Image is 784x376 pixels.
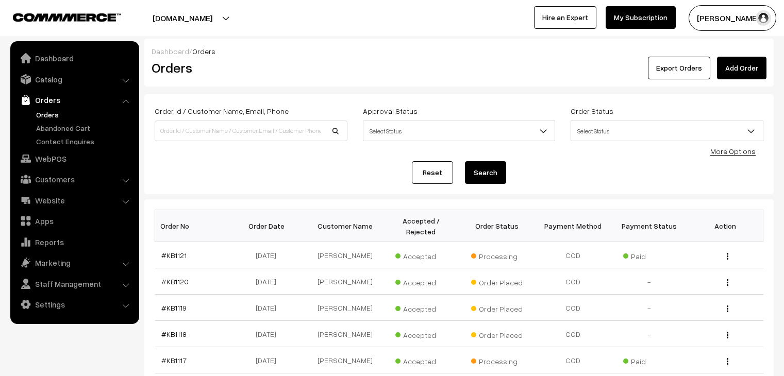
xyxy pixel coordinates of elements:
a: My Subscription [606,6,676,29]
a: Customers [13,170,136,189]
a: #KB1119 [161,303,187,312]
span: Accepted [395,248,447,262]
td: COD [535,242,611,268]
td: - [611,268,688,295]
a: #KB1118 [161,330,187,338]
td: [DATE] [231,242,307,268]
td: - [611,295,688,321]
span: Orders [192,47,215,56]
a: Staff Management [13,275,136,293]
img: Menu [727,279,728,286]
a: Hire an Expert [534,6,596,29]
span: Order Placed [471,275,523,288]
td: [PERSON_NAME] [307,295,383,321]
span: Select Status [571,122,763,140]
th: Order No [155,210,231,242]
a: Add Order [717,57,766,79]
img: COMMMERCE [13,13,121,21]
a: Reset [412,161,453,184]
a: #KB1120 [161,277,189,286]
button: Export Orders [648,57,710,79]
td: [DATE] [231,268,307,295]
span: Select Status [363,121,556,141]
a: Catalog [13,70,136,89]
a: Website [13,191,136,210]
td: [PERSON_NAME] [307,347,383,373]
span: Order Placed [471,301,523,314]
span: Paid [623,353,675,367]
a: Contact Enquires [34,136,136,147]
a: Abandoned Cart [34,123,136,133]
h2: Orders [152,60,346,76]
td: [PERSON_NAME] [307,242,383,268]
th: Order Date [231,210,307,242]
a: Dashboard [13,49,136,67]
td: - [611,321,688,347]
img: user [756,10,771,26]
a: COMMMERCE [13,10,103,23]
a: WebPOS [13,149,136,168]
td: COD [535,295,611,321]
img: Menu [727,305,728,312]
img: Menu [727,332,728,338]
td: COD [535,321,611,347]
span: Order Placed [471,327,523,340]
button: Search [465,161,506,184]
span: Select Status [363,122,555,140]
td: [PERSON_NAME] [307,268,383,295]
a: Marketing [13,253,136,272]
td: [DATE] [231,295,307,321]
th: Order Status [459,210,536,242]
td: [PERSON_NAME] [307,321,383,347]
button: [DOMAIN_NAME] [116,5,248,31]
a: More Options [710,147,756,156]
div: / [152,46,766,57]
span: Accepted [395,275,447,288]
span: Select Status [571,121,763,141]
a: Orders [34,109,136,120]
a: Orders [13,91,136,109]
td: [DATE] [231,347,307,373]
th: Accepted / Rejected [383,210,459,242]
td: COD [535,268,611,295]
a: Dashboard [152,47,189,56]
span: Accepted [395,301,447,314]
th: Action [687,210,763,242]
th: Customer Name [307,210,383,242]
span: Paid [623,248,675,262]
a: Apps [13,212,136,230]
td: COD [535,347,611,373]
img: Menu [727,253,728,260]
img: Menu [727,358,728,365]
a: #KB1117 [161,356,187,365]
label: Approval Status [363,106,418,116]
span: Processing [471,353,523,367]
span: Accepted [395,327,447,340]
a: Reports [13,233,136,251]
button: [PERSON_NAME]… [689,5,776,31]
span: Accepted [395,353,447,367]
th: Payment Status [611,210,688,242]
label: Order Id / Customer Name, Email, Phone [155,106,289,116]
td: [DATE] [231,321,307,347]
span: Processing [471,248,523,262]
a: Settings [13,295,136,314]
th: Payment Method [535,210,611,242]
input: Order Id / Customer Name / Customer Email / Customer Phone [155,121,347,141]
a: #KB1121 [161,251,187,260]
label: Order Status [571,106,613,116]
